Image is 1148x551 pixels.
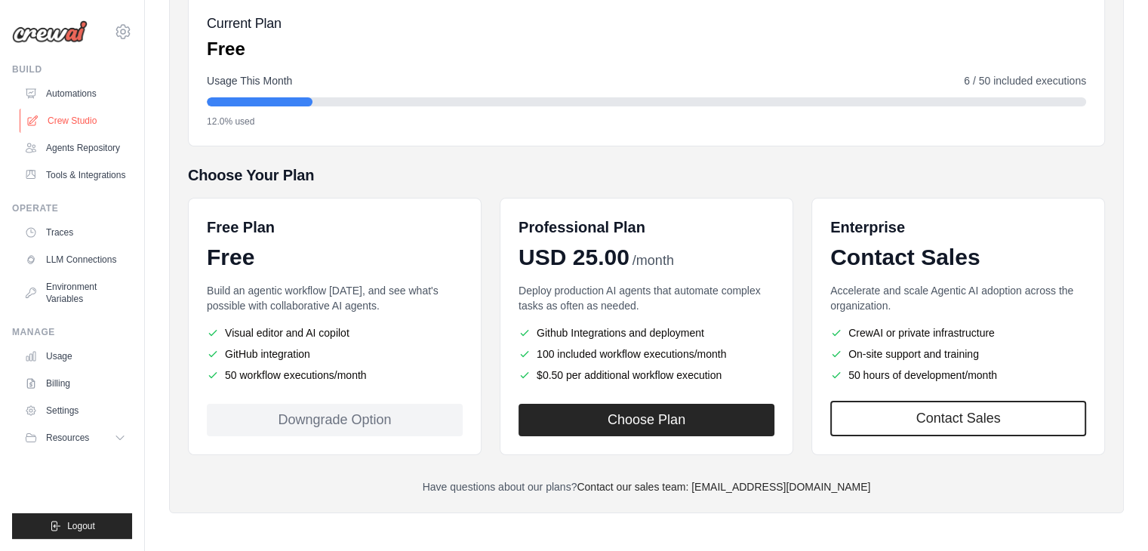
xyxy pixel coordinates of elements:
a: Traces [18,220,132,245]
button: Choose Plan [519,404,774,436]
img: Logo [12,20,88,43]
span: /month [632,251,674,271]
div: Operate [12,202,132,214]
h6: Free Plan [207,217,275,238]
span: Resources [46,432,89,444]
span: USD 25.00 [519,244,629,271]
h6: Professional Plan [519,217,645,238]
span: Logout [67,520,95,532]
p: Accelerate and scale Agentic AI adoption across the organization. [830,283,1086,313]
a: Automations [18,82,132,106]
p: Have questions about our plans? [188,479,1105,494]
span: 6 / 50 included executions [964,73,1086,88]
h5: Current Plan [207,13,282,34]
li: 50 hours of development/month [830,368,1086,383]
a: Environment Variables [18,275,132,311]
p: Free [207,37,282,61]
li: 50 workflow executions/month [207,368,463,383]
a: Contact Sales [830,401,1086,436]
li: On-site support and training [830,346,1086,362]
span: 12.0% used [207,115,254,128]
button: Logout [12,513,132,539]
div: Manage [12,326,132,338]
h6: Enterprise [830,217,1086,238]
div: Build [12,63,132,75]
div: Downgrade Option [207,404,463,436]
button: Resources [18,426,132,450]
a: Tools & Integrations [18,163,132,187]
p: Deploy production AI agents that automate complex tasks as often as needed. [519,283,774,313]
h5: Choose Your Plan [188,165,1105,186]
a: Agents Repository [18,136,132,160]
a: Settings [18,399,132,423]
span: Usage This Month [207,73,292,88]
li: 100 included workflow executions/month [519,346,774,362]
li: $0.50 per additional workflow execution [519,368,774,383]
div: Free [207,244,463,271]
a: Usage [18,344,132,368]
a: Crew Studio [20,109,134,133]
a: Contact our sales team: [EMAIL_ADDRESS][DOMAIN_NAME] [577,481,870,493]
a: Billing [18,371,132,396]
div: Contact Sales [830,244,1086,271]
li: CrewAI or private infrastructure [830,325,1086,340]
p: Build an agentic workflow [DATE], and see what's possible with collaborative AI agents. [207,283,463,313]
li: Github Integrations and deployment [519,325,774,340]
li: Visual editor and AI copilot [207,325,463,340]
a: LLM Connections [18,248,132,272]
li: GitHub integration [207,346,463,362]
